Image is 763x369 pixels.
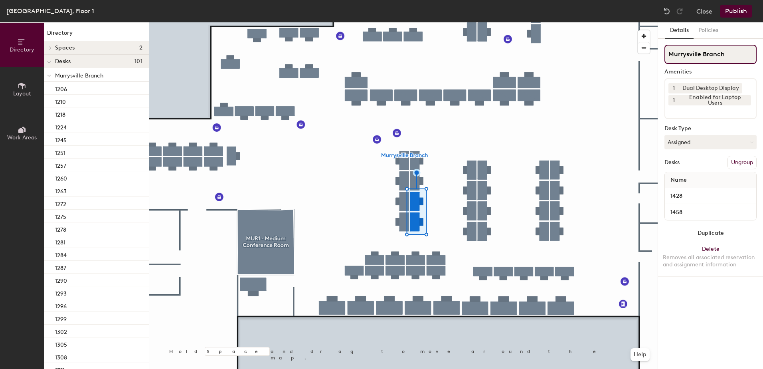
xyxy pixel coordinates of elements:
[55,58,71,65] span: Desks
[658,225,763,241] button: Duplicate
[663,254,758,268] div: Removes all associated reservation and assignment information
[55,186,67,195] p: 1263
[665,22,694,39] button: Details
[696,5,712,18] button: Close
[55,160,66,169] p: 1257
[55,352,67,361] p: 1308
[664,135,757,149] button: Assigned
[7,134,37,141] span: Work Areas
[668,83,679,93] button: 1
[55,45,75,51] span: Spaces
[664,69,757,75] div: Amenities
[55,211,66,220] p: 1275
[139,45,142,51] span: 2
[55,262,66,272] p: 1287
[55,275,67,284] p: 1290
[668,95,679,105] button: 1
[55,250,67,259] p: 1284
[44,29,149,41] h1: Directory
[55,313,67,323] p: 1299
[55,72,103,79] span: Murrysville Branch
[727,156,757,169] button: Ungroup
[55,109,65,118] p: 1218
[55,326,67,335] p: 1302
[55,122,67,131] p: 1224
[666,173,691,187] span: Name
[676,7,684,15] img: Redo
[679,95,751,105] div: Enabled for Laptop Users
[13,90,31,97] span: Layout
[694,22,723,39] button: Policies
[55,173,67,182] p: 1260
[55,288,67,297] p: 1293
[55,83,67,93] p: 1206
[666,190,755,202] input: Unnamed desk
[664,125,757,132] div: Desk Type
[664,159,680,166] div: Desks
[55,96,66,105] p: 1210
[55,301,67,310] p: 1296
[666,206,755,218] input: Unnamed desk
[720,5,752,18] button: Publish
[55,135,67,144] p: 1245
[55,198,66,208] p: 1272
[134,58,142,65] span: 101
[631,348,650,361] button: Help
[673,96,675,105] span: 1
[55,339,67,348] p: 1305
[55,147,65,157] p: 1251
[55,224,66,233] p: 1278
[55,237,65,246] p: 1281
[658,241,763,276] button: DeleteRemoves all associated reservation and assignment information
[679,83,742,93] div: Dual Desktop Display
[10,46,34,53] span: Directory
[6,6,94,16] div: [GEOGRAPHIC_DATA], Floor 1
[673,84,675,93] span: 1
[663,7,671,15] img: Undo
